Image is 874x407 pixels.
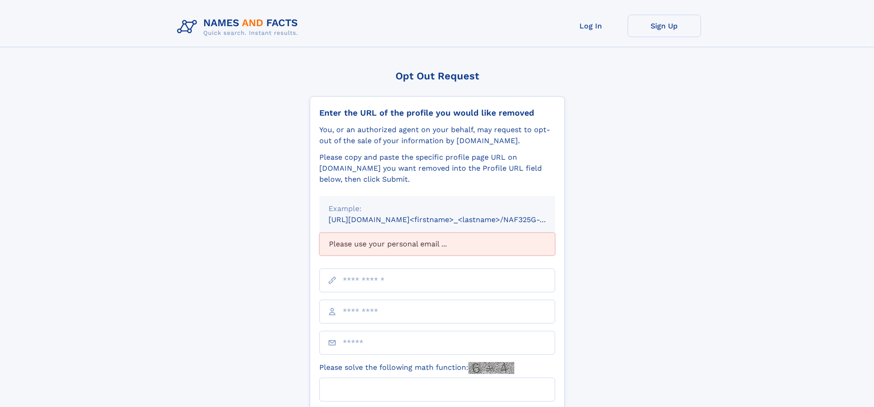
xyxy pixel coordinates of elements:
div: You, or an authorized agent on your behalf, may request to opt-out of the sale of your informatio... [319,124,555,146]
label: Please solve the following math function: [319,362,514,374]
img: Logo Names and Facts [173,15,306,39]
div: Enter the URL of the profile you would like removed [319,108,555,118]
small: [URL][DOMAIN_NAME]<firstname>_<lastname>/NAF325G-xxxxxxxx [328,215,573,224]
div: Please copy and paste the specific profile page URL on [DOMAIN_NAME] you want removed into the Pr... [319,152,555,185]
div: Opt Out Request [310,70,565,82]
a: Sign Up [628,15,701,37]
div: Example: [328,203,546,214]
a: Log In [554,15,628,37]
div: Please use your personal email ... [319,233,555,256]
